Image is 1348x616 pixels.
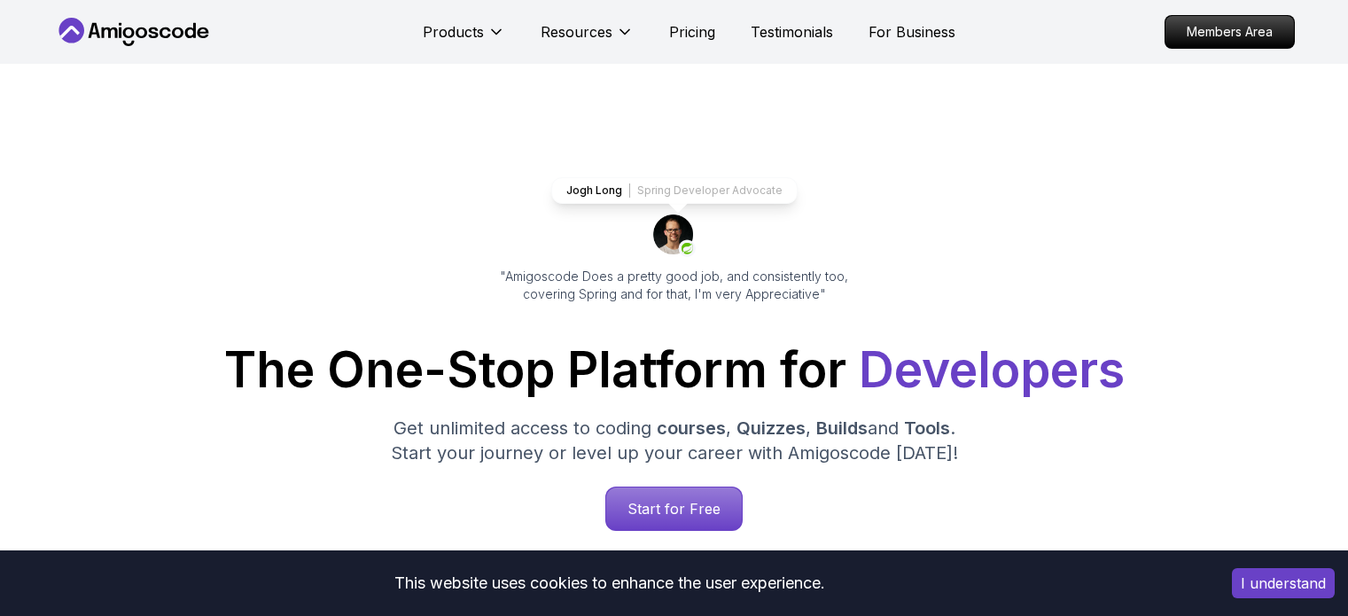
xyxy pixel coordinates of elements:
button: Resources [541,21,634,57]
p: Resources [541,21,612,43]
div: This website uses cookies to enhance the user experience. [13,564,1205,603]
p: Members Area [1165,16,1294,48]
span: Builds [816,417,868,439]
span: Quizzes [736,417,806,439]
p: Get unlimited access to coding , , and . Start your journey or level up your career with Amigosco... [377,416,972,465]
p: Jogh Long [566,183,622,198]
a: Testimonials [751,21,833,43]
p: "Amigoscode Does a pretty good job, and consistently too, covering Spring and for that, I'm very ... [476,268,873,303]
p: Products [423,21,484,43]
span: courses [657,417,726,439]
span: Tools [904,417,950,439]
a: Pricing [669,21,715,43]
button: Accept cookies [1232,568,1335,598]
p: Start for Free [606,487,742,530]
a: Members Area [1165,15,1295,49]
a: For Business [869,21,955,43]
button: Products [423,21,505,57]
a: Start for Free [605,487,743,531]
img: josh long [653,214,696,257]
span: Developers [859,340,1125,399]
h1: The One-Stop Platform for [68,346,1281,394]
p: Spring Developer Advocate [637,183,783,198]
